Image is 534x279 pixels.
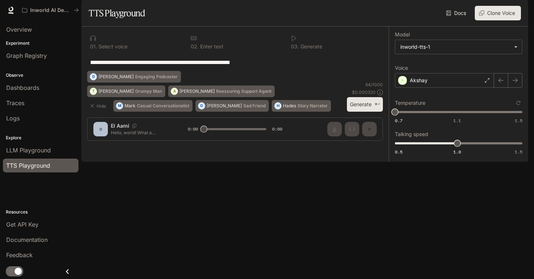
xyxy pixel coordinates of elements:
p: 0 2 . [191,44,199,49]
span: 1.1 [453,117,461,124]
p: Hades [283,104,296,108]
p: Inworld AI Demos [30,7,71,13]
button: Hide [87,100,110,112]
p: Casual Conversationalist [137,104,189,108]
div: O [198,100,205,112]
span: 1.0 [453,149,461,155]
span: 0.5 [395,149,402,155]
button: MMarkCasual Conversationalist [113,100,193,112]
div: inworld-tts-1 [400,43,510,51]
p: Enter text [199,44,223,49]
p: Voice [395,65,408,71]
p: 0 3 . [291,44,299,49]
button: Clone Voice [475,6,521,20]
div: H [275,100,281,112]
p: [PERSON_NAME] [179,89,215,93]
p: [PERSON_NAME] [207,104,242,108]
p: Engaging Podcaster [135,75,178,79]
button: Generate⌘⏎ [347,97,383,112]
p: 0 1 . [90,44,97,49]
p: Talking speed [395,132,428,137]
p: Akshay [410,77,428,84]
p: Select voice [97,44,128,49]
p: Reassuring Support Agent [216,89,271,93]
div: T [90,85,97,97]
p: Story Narrator [298,104,328,108]
h1: TTS Playground [89,6,145,20]
button: A[PERSON_NAME]Reassuring Support Agent [168,85,275,97]
button: T[PERSON_NAME]Grumpy Man [87,85,165,97]
a: Docs [445,6,469,20]
p: Model [395,32,410,37]
div: inworld-tts-1 [395,40,522,54]
div: A [171,85,178,97]
p: [PERSON_NAME] [98,75,134,79]
p: Sad Friend [243,104,266,108]
button: Reset to default [514,99,522,107]
p: Generate [299,44,322,49]
div: M [116,100,123,112]
p: Temperature [395,100,425,105]
p: Grumpy Man [135,89,162,93]
span: 0.7 [395,117,402,124]
button: D[PERSON_NAME]Engaging Podcaster [87,71,181,83]
button: All workspaces [19,3,82,17]
button: HHadesStory Narrator [272,100,331,112]
p: [PERSON_NAME] [98,89,134,93]
button: O[PERSON_NAME]Sad Friend [195,100,269,112]
p: ⌘⏎ [375,102,380,107]
span: 1.5 [515,117,522,124]
p: 64 / 1000 [365,81,383,88]
div: D [90,71,97,83]
span: 1.5 [515,149,522,155]
p: Mark [125,104,135,108]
